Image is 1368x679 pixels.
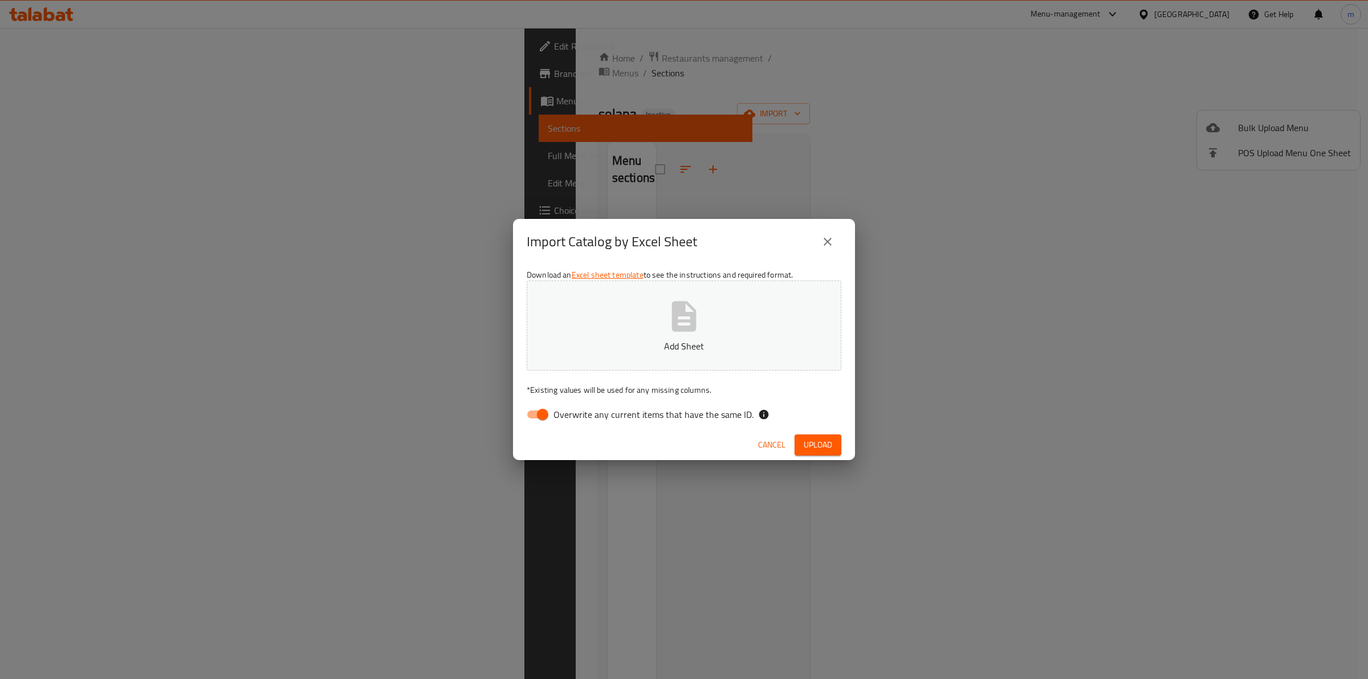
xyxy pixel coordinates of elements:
button: Add Sheet [527,280,841,371]
button: Upload [795,434,841,456]
span: Upload [804,438,832,452]
svg: If the overwrite option isn't selected, then the items that match an existing ID will be ignored ... [758,409,769,420]
div: Download an to see the instructions and required format. [513,265,855,430]
span: Overwrite any current items that have the same ID. [553,408,754,421]
h2: Import Catalog by Excel Sheet [527,233,697,251]
button: close [814,228,841,255]
a: Excel sheet template [572,267,644,282]
p: Add Sheet [544,339,824,353]
p: Existing values will be used for any missing columns. [527,384,841,396]
span: Cancel [758,438,785,452]
button: Cancel [754,434,790,456]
